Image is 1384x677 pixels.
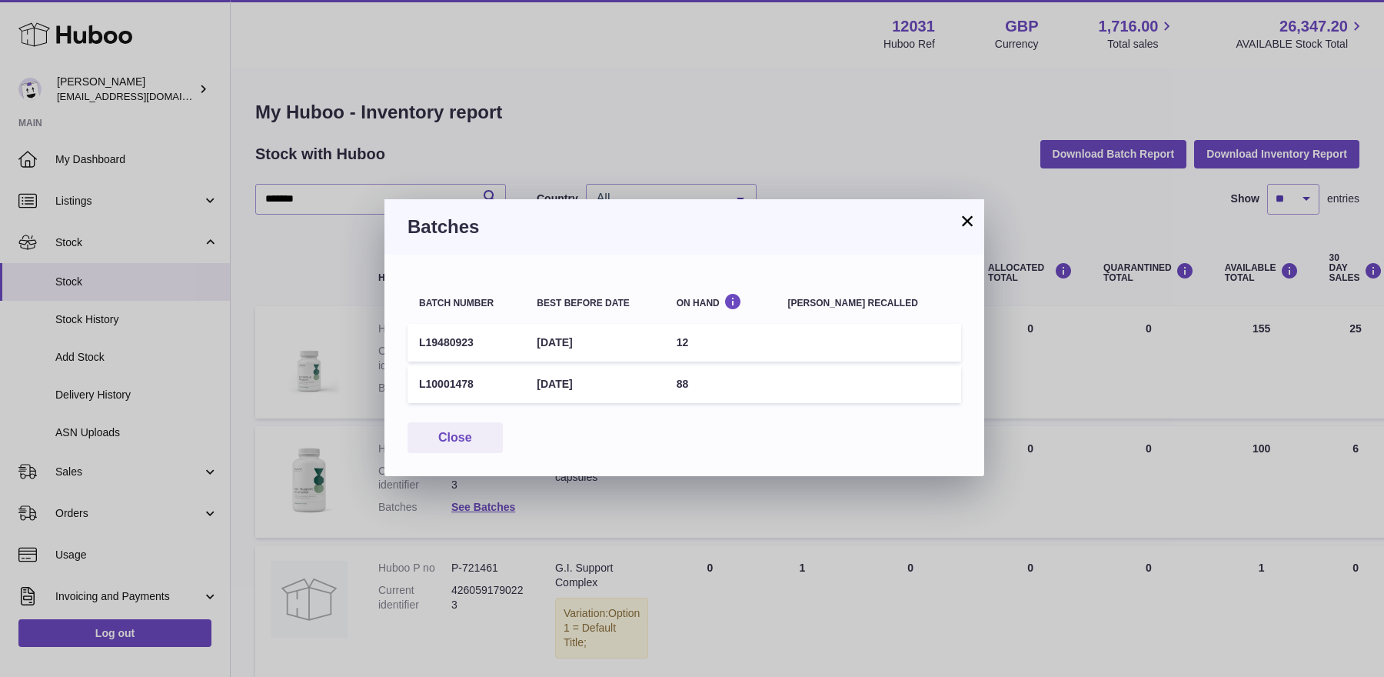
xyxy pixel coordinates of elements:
h3: Batches [408,215,961,239]
div: [PERSON_NAME] recalled [788,298,950,308]
div: On Hand [677,293,765,308]
td: [DATE] [525,324,664,362]
td: 12 [665,324,777,362]
td: 88 [665,365,777,403]
td: L19480923 [408,324,525,362]
div: Batch number [419,298,514,308]
button: Close [408,422,503,454]
td: [DATE] [525,365,664,403]
button: × [958,212,976,230]
div: Best before date [537,298,653,308]
td: L10001478 [408,365,525,403]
